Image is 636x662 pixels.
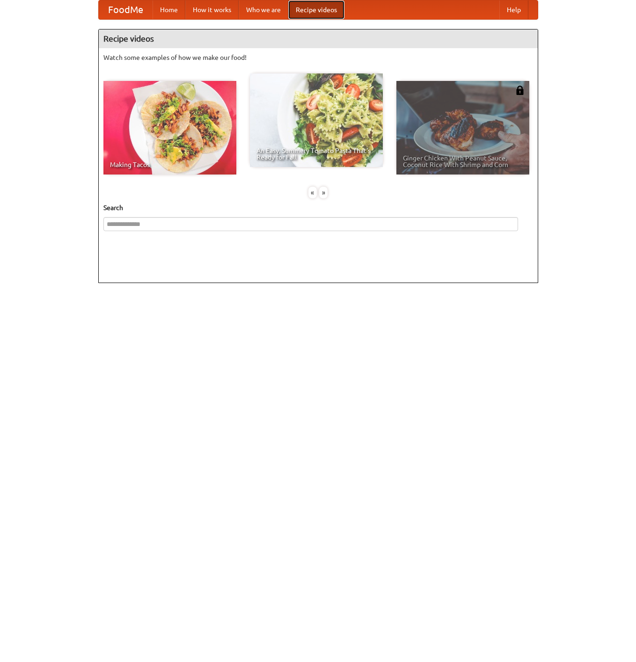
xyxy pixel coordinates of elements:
a: How it works [185,0,239,19]
span: An Easy, Summery Tomato Pasta That's Ready for Fall [256,147,376,160]
p: Watch some examples of how we make our food! [103,53,533,62]
a: An Easy, Summery Tomato Pasta That's Ready for Fall [250,73,383,167]
span: Making Tacos [110,161,230,168]
a: Making Tacos [103,81,236,175]
a: Home [153,0,185,19]
div: « [308,187,317,198]
a: FoodMe [99,0,153,19]
img: 483408.png [515,86,525,95]
h5: Search [103,203,533,212]
div: » [319,187,328,198]
a: Who we are [239,0,288,19]
h4: Recipe videos [99,29,538,48]
a: Help [499,0,528,19]
a: Recipe videos [288,0,344,19]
